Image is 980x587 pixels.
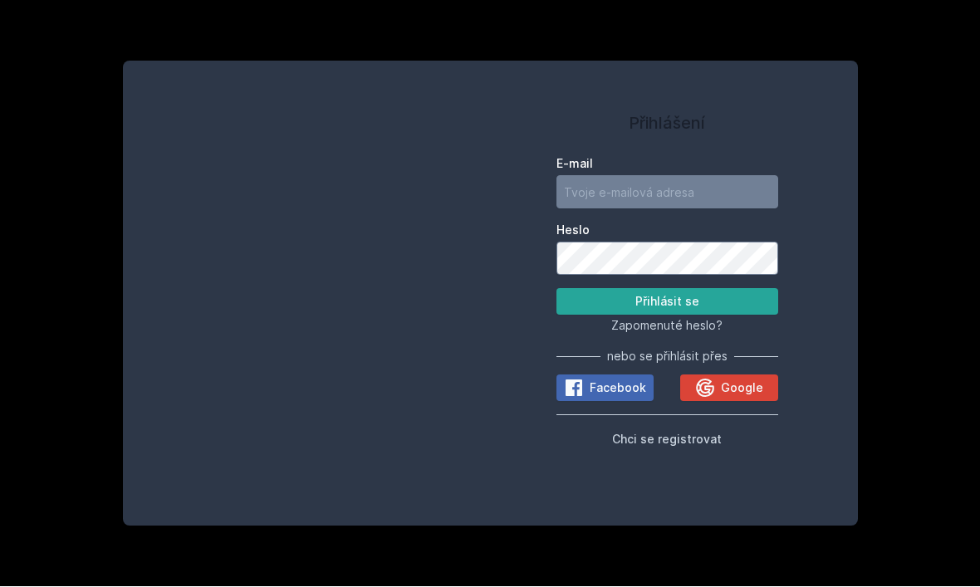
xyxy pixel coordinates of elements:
[556,223,778,239] label: Heslo
[612,429,722,449] button: Chci se registrovat
[556,375,654,402] button: Facebook
[607,349,728,365] span: nebo se přihlásit přes
[612,433,722,447] span: Chci se registrovat
[556,289,778,316] button: Přihlásit se
[721,380,763,397] span: Google
[590,380,646,397] span: Facebook
[556,156,778,173] label: E-mail
[611,319,723,333] span: Zapomenuté heslo?
[556,111,778,136] h1: Přihlášení
[556,176,778,209] input: Tvoje e-mailová adresa
[680,375,777,402] button: Google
